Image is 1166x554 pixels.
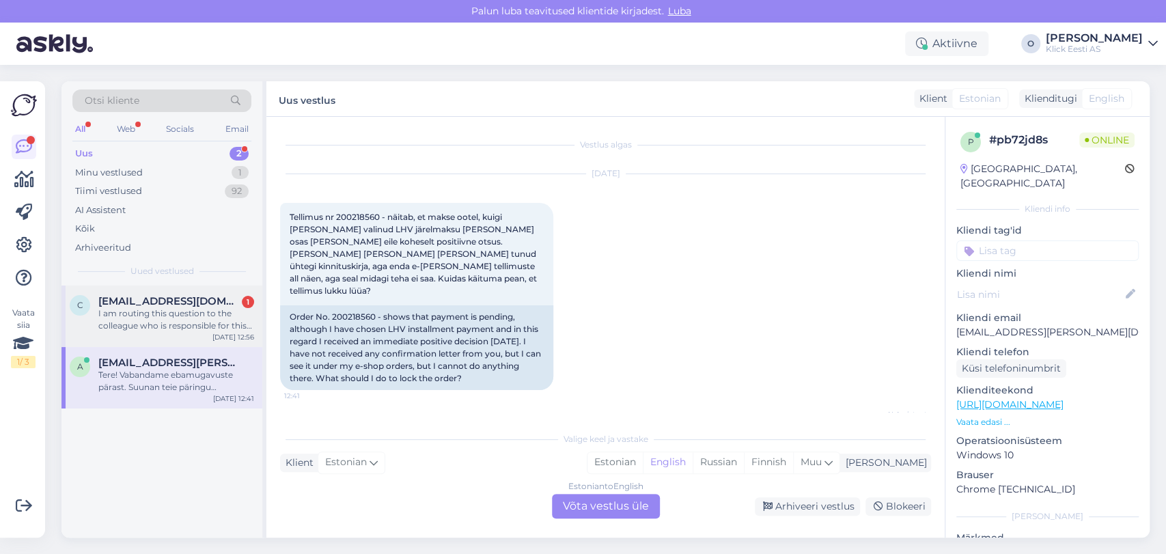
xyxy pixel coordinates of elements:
p: Chrome [TECHNICAL_ID] [956,482,1139,497]
div: Blokeeri [865,497,931,516]
p: Brauser [956,468,1139,482]
span: Otsi kliente [85,94,139,108]
p: Windows 10 [956,448,1139,462]
p: Vaata edasi ... [956,416,1139,428]
div: Arhiveeritud [75,241,131,255]
div: Socials [163,120,197,138]
span: 12:41 [284,391,335,401]
span: Uued vestlused [130,265,194,277]
div: Order No. 200218560 - shows that payment is pending, although I have chosen LHV installment payme... [280,305,553,390]
div: Kõik [75,222,95,236]
span: AI Assistent [876,409,927,419]
p: Kliendi tag'id [956,223,1139,238]
a: [URL][DOMAIN_NAME] [956,398,1064,411]
div: 92 [225,184,249,198]
p: [EMAIL_ADDRESS][PERSON_NAME][DOMAIN_NAME] [956,325,1139,340]
div: 1 / 3 [11,356,36,368]
div: Finnish [744,452,793,473]
p: Klienditeekond [956,383,1139,398]
div: [DATE] [280,167,931,180]
div: Klient [914,92,947,106]
div: Email [223,120,251,138]
span: Luba [664,5,695,17]
span: a [77,361,83,372]
div: Vestlus algas [280,139,931,151]
div: Tiimi vestlused [75,184,142,198]
p: Kliendi telefon [956,345,1139,359]
div: Klick Eesti AS [1046,44,1143,55]
div: [GEOGRAPHIC_DATA], [GEOGRAPHIC_DATA] [960,162,1125,191]
div: I am routing this question to the colleague who is responsible for this topic. The reply might ta... [98,307,254,332]
div: Klienditugi [1019,92,1077,106]
div: AI Assistent [75,204,126,217]
div: Vaata siia [11,307,36,368]
div: # pb72jd8s [989,132,1079,148]
div: [PERSON_NAME] [1046,33,1143,44]
img: Askly Logo [11,92,37,118]
div: Uus [75,147,93,161]
div: 1 [242,296,254,308]
p: Kliendi email [956,311,1139,325]
span: c [77,300,83,310]
div: 1 [232,166,249,180]
div: Kliendi info [956,203,1139,215]
div: Web [114,120,138,138]
div: Minu vestlused [75,166,143,180]
div: Russian [693,452,744,473]
span: p [968,137,974,147]
p: Märkmed [956,531,1139,545]
div: [PERSON_NAME] [840,456,927,470]
span: Estonian [325,455,367,470]
a: [PERSON_NAME]Klick Eesti AS [1046,33,1158,55]
div: English [643,452,693,473]
div: Aktiivne [905,31,988,56]
div: [DATE] 12:41 [213,393,254,404]
input: Lisa nimi [957,287,1123,302]
span: English [1089,92,1124,106]
div: O [1021,34,1040,53]
div: Võta vestlus üle [552,494,660,518]
div: [DATE] 12:56 [212,332,254,342]
div: Estonian [587,452,643,473]
div: 2 [230,147,249,161]
input: Lisa tag [956,240,1139,261]
div: Tere! Vabandame ebamugavuste pärast. Suunan teie päringu spetsialistile, kes uurib tellimuse nr 2... [98,369,254,393]
div: [PERSON_NAME] [956,510,1139,523]
span: Tellimus nr 200218560 - näitab, et makse ootel, kuigi [PERSON_NAME] valinud LHV järelmaksu [PERSO... [290,212,539,296]
span: Online [1079,133,1135,148]
span: Muu [801,456,822,468]
div: Klient [280,456,314,470]
span: Estonian [959,92,1001,106]
span: cetlypuusepp5@gmail.com [98,295,240,307]
p: Operatsioonisüsteem [956,434,1139,448]
div: Valige keel ja vastake [280,433,931,445]
p: Kliendi nimi [956,266,1139,281]
div: All [72,120,88,138]
label: Uus vestlus [279,89,335,108]
div: Estonian to English [568,480,643,493]
div: Arhiveeri vestlus [755,497,860,516]
span: anoly.gilden@gmail.com [98,357,240,369]
div: Küsi telefoninumbrit [956,359,1066,378]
